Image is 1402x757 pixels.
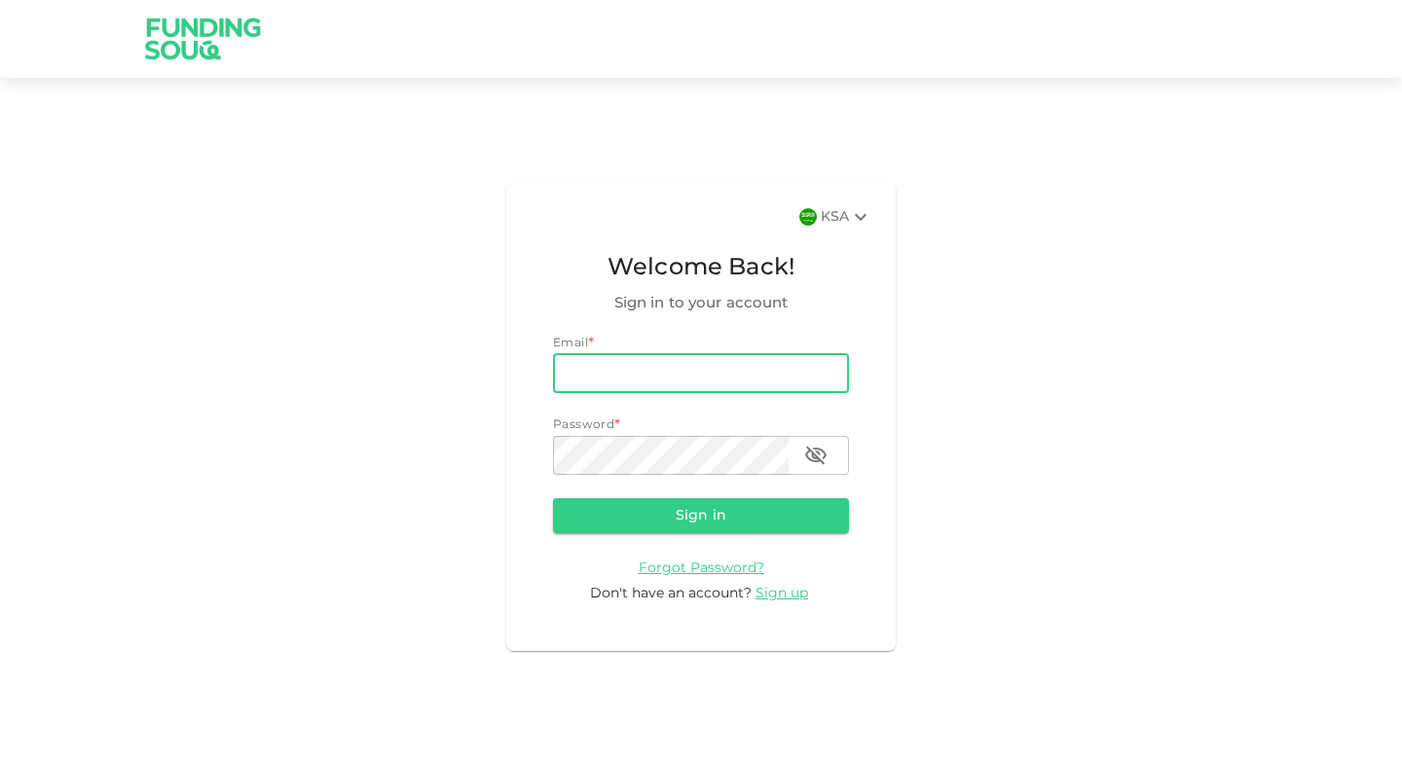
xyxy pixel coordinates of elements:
span: Don't have an account? [590,587,752,600]
span: Forgot Password? [639,561,764,575]
input: email [553,354,849,393]
div: KSA [821,205,872,229]
span: Welcome Back! [553,250,849,287]
span: Sign in to your account [553,292,849,315]
a: Forgot Password? [639,560,764,575]
button: Sign in [553,498,849,533]
span: Sign up [756,587,808,600]
img: flag-sa.b9a346574cdc8950dd34b50780441f57.svg [799,208,817,226]
span: Email [553,338,588,349]
input: password [553,436,789,475]
span: Password [553,419,614,431]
